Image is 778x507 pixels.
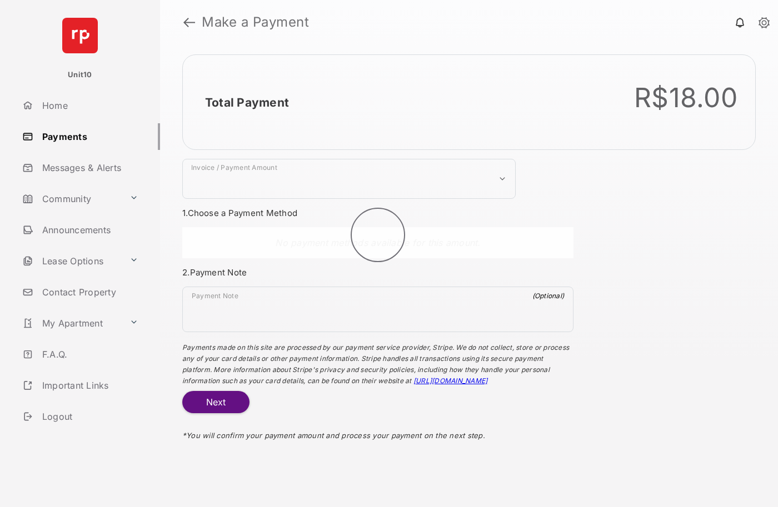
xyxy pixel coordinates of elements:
[182,343,569,385] span: Payments made on this site are processed by our payment service provider, Stripe. We do not colle...
[205,96,289,109] h2: Total Payment
[18,92,160,119] a: Home
[18,403,160,430] a: Logout
[68,69,92,81] p: Unit10
[413,377,487,385] a: [URL][DOMAIN_NAME]
[18,341,160,368] a: F.A.Q.
[634,82,737,114] div: R$18.00
[18,310,125,337] a: My Apartment
[18,123,160,150] a: Payments
[18,279,160,305] a: Contact Property
[18,154,160,181] a: Messages & Alerts
[202,16,309,29] strong: Make a Payment
[18,217,160,243] a: Announcements
[182,391,250,413] button: Next
[182,413,573,451] div: * You will confirm your payment amount and process your payment on the next step.
[182,267,573,278] h3: 2. Payment Note
[18,248,125,274] a: Lease Options
[62,18,98,53] img: svg+xml;base64,PHN2ZyB4bWxucz0iaHR0cDovL3d3dy53My5vcmcvMjAwMC9zdmciIHdpZHRoPSI2NCIgaGVpZ2h0PSI2NC...
[18,185,125,212] a: Community
[182,208,573,218] h3: 1. Choose a Payment Method
[18,372,143,399] a: Important Links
